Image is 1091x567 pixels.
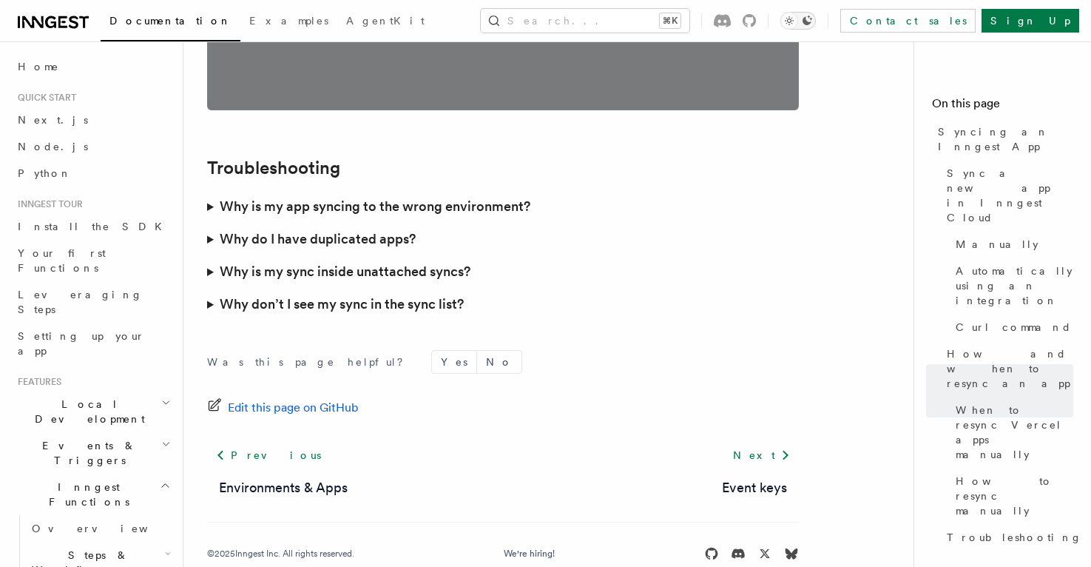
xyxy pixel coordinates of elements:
span: Home [18,59,59,74]
span: How and when to resync an app [947,346,1073,391]
span: Troubleshooting [947,530,1082,545]
h3: Why don’t I see my sync in the sync list? [220,294,464,315]
span: Quick start [12,92,76,104]
a: Home [12,53,174,80]
a: Leveraging Steps [12,281,174,323]
a: Your first Functions [12,240,174,281]
span: Events & Triggers [12,438,161,468]
a: Examples [240,4,337,40]
span: When to resync Vercel apps manually [956,403,1073,462]
button: Inngest Functions [12,474,174,515]
span: Leveraging Steps [18,289,143,315]
a: Manually [950,231,1073,258]
span: Your first Functions [18,247,106,274]
button: Events & Triggers [12,432,174,474]
span: Local Development [12,397,161,426]
span: Setting up your app [18,330,145,357]
h3: Why do I have duplicated apps? [220,229,416,249]
button: No [477,351,521,373]
a: When to resync Vercel apps manually [950,397,1073,468]
a: Install the SDK [12,213,174,240]
span: AgentKit [346,15,425,27]
span: Syncing an Inngest App [938,124,1073,154]
a: Previous [207,442,329,469]
button: Search...⌘K [481,9,689,33]
a: Sync a new app in Inngest Cloud [941,160,1073,231]
span: Edit this page on GitHub [228,397,359,418]
a: AgentKit [337,4,433,40]
span: Install the SDK [18,221,171,232]
a: Contact sales [840,9,976,33]
span: Features [12,376,61,388]
span: Python [18,167,72,179]
span: Manually [956,237,1038,252]
span: Next.js [18,114,88,126]
a: Automatically using an integration [950,258,1073,314]
a: We're hiring! [504,548,555,560]
span: Overview [32,523,184,534]
a: Next.js [12,107,174,133]
summary: Why do I have duplicated apps? [207,223,799,255]
a: Overview [26,515,174,542]
a: How to resync manually [950,468,1073,524]
button: Local Development [12,391,174,432]
a: Troubleshooting [207,158,340,178]
span: Examples [249,15,328,27]
span: Documentation [109,15,232,27]
a: Troubleshooting [941,524,1073,551]
span: Curl command [956,320,1072,335]
a: Curl command [950,314,1073,340]
a: Edit this page on GitHub [207,397,359,418]
a: Documentation [101,4,240,41]
span: Node.js [18,141,88,152]
a: Node.js [12,133,174,160]
div: © 2025 Inngest Inc. All rights reserved. [207,548,354,560]
h3: Why is my app syncing to the wrong environment? [220,196,530,217]
h3: Why is my sync inside unattached syncs? [220,261,470,282]
a: How and when to resync an app [941,340,1073,397]
summary: Why is my sync inside unattached syncs? [207,255,799,288]
a: Syncing an Inngest App [932,118,1073,160]
span: Inngest Functions [12,480,160,509]
span: How to resync manually [956,474,1073,518]
span: Sync a new app in Inngest Cloud [947,166,1073,225]
a: Event keys [722,477,787,498]
a: Environments & Apps [219,477,348,498]
a: Setting up your app [12,323,174,364]
a: Python [12,160,174,187]
span: Automatically using an integration [956,264,1073,308]
kbd: ⌘K [660,13,680,28]
a: Next [724,442,799,469]
p: Was this page helpful? [207,355,413,369]
a: Sign Up [982,9,1079,33]
summary: Why is my app syncing to the wrong environment? [207,190,799,223]
h4: On this page [932,95,1073,118]
button: Yes [432,351,476,373]
summary: Why don’t I see my sync in the sync list? [207,288,799,321]
button: Toggle dark mode [780,12,816,30]
span: Inngest tour [12,198,83,210]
